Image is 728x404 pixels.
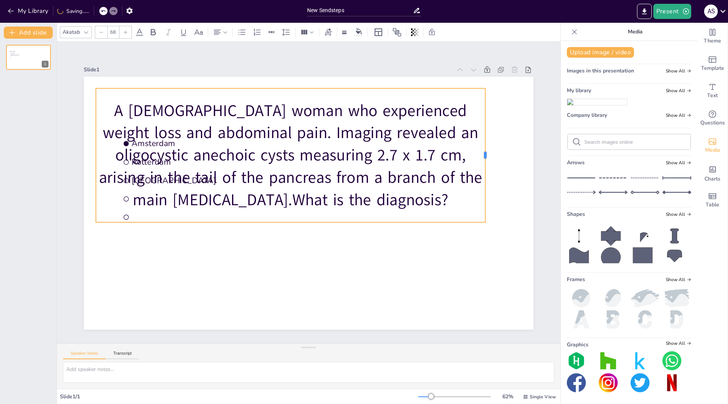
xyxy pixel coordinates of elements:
[372,26,384,38] div: Layout
[84,66,452,73] div: Slide 1
[322,26,334,38] div: Text effects
[11,51,32,52] span: Amsterdam
[666,88,691,93] span: Show all
[567,112,607,119] span: Company library
[704,4,718,19] button: A S
[631,289,659,307] img: paint2.png
[704,175,720,183] span: Charts
[567,310,596,329] img: a.png
[6,45,51,70] div: 1
[299,26,316,38] div: Column Count
[599,373,618,392] img: graphic
[666,212,691,217] span: Show all
[567,341,588,348] span: Graphics
[697,159,728,187] div: Add charts and graphs
[697,132,728,159] div: Add images, graphics, shapes or video
[637,4,652,19] button: Export to PowerPoint
[662,351,681,370] img: graphic
[567,99,627,105] img: 31b2cfa3-c7bb-4937-8bba-283962460b51.jpeg
[11,53,32,54] span: Rotterdam
[567,67,634,74] span: Images in this presentation
[581,23,690,41] p: Media
[666,113,691,118] span: Show all
[666,341,691,346] span: Show all
[42,61,49,68] div: 1
[57,8,89,15] div: Saving......
[631,373,650,392] img: graphic
[662,289,691,307] img: paint.png
[4,27,53,39] button: Add slide
[106,351,140,359] button: Transcript
[567,373,586,392] img: graphic
[530,394,556,400] span: Single View
[599,351,618,370] img: graphic
[567,47,634,58] button: Upload image / video
[666,277,691,282] span: Show all
[61,27,82,37] div: Akatab
[666,68,691,74] span: Show all
[631,310,659,329] img: c.png
[706,201,719,209] span: Table
[96,99,485,211] p: A [DEMOGRAPHIC_DATA] woman who experienced weight loss and abdominal pain. Imaging revealed an ol...
[567,276,585,283] span: Frames
[584,139,686,145] input: Search images online
[567,87,591,94] span: My library
[567,159,585,166] span: Arrows
[631,351,650,370] img: graphic
[567,289,596,307] img: ball.png
[307,5,413,16] input: Insert title
[704,5,718,18] div: A S
[353,28,364,36] div: Background color
[63,351,106,359] button: Speaker Notes
[697,77,728,105] div: Add text boxes
[697,105,728,132] div: Get real-time input from your audience
[697,23,728,50] div: Change the overall theme
[567,211,585,218] span: Shapes
[705,146,720,154] span: Media
[599,289,628,307] img: oval.png
[653,4,691,19] button: Present
[11,55,32,56] span: [GEOGRAPHIC_DATA]
[6,5,52,17] button: My Library
[662,310,691,329] img: d.png
[704,37,721,45] span: Theme
[392,28,402,37] span: Position
[707,91,718,100] span: Text
[662,373,681,392] img: graphic
[567,351,586,370] img: graphic
[700,119,725,127] span: Questions
[666,160,691,165] span: Show all
[599,310,628,329] img: b.png
[60,393,418,400] div: Slide 1 / 1
[499,393,517,400] div: 62 %
[340,26,348,38] div: Border settings
[697,50,728,77] div: Add ready made slides
[697,187,728,214] div: Add a table
[701,64,724,72] span: Template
